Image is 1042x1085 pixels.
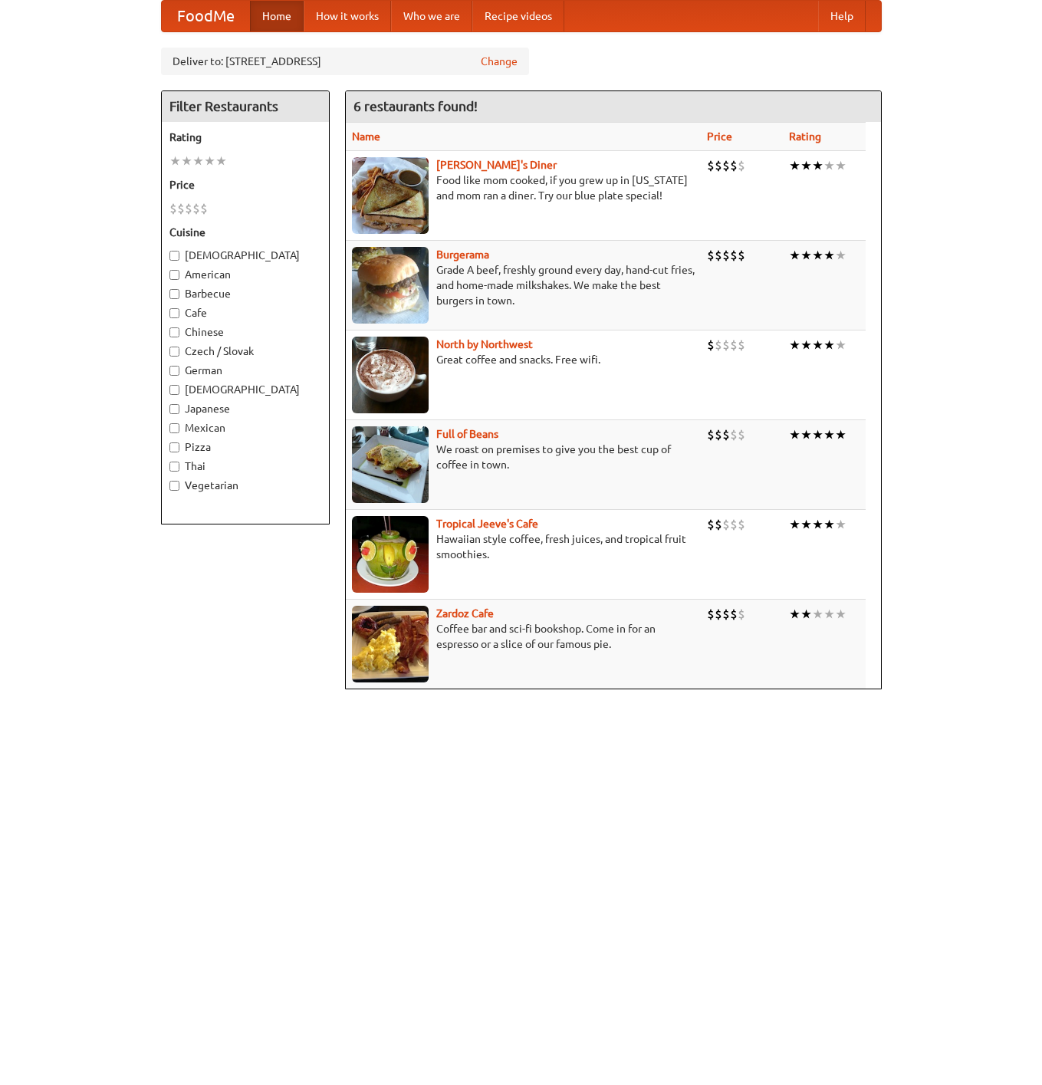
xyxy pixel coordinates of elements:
[352,516,429,593] img: jeeves.jpg
[352,621,695,652] p: Coffee bar and sci-fi bookshop. Come in for an espresso or a slice of our famous pie.
[812,516,823,533] li: ★
[800,516,812,533] li: ★
[722,337,730,353] li: $
[436,607,494,620] b: Zardoz Cafe
[169,420,321,436] label: Mexican
[192,153,204,169] li: ★
[715,426,722,443] li: $
[436,428,498,440] a: Full of Beans
[352,130,380,143] a: Name
[352,352,695,367] p: Great coffee and snacks. Free wifi.
[391,1,472,31] a: Who we are
[730,337,738,353] li: $
[169,347,179,357] input: Czech / Slovak
[818,1,866,31] a: Help
[738,157,745,174] li: $
[161,48,529,75] div: Deliver to: [STREET_ADDRESS]
[169,289,179,299] input: Barbecue
[352,606,429,682] img: zardoz.jpg
[707,606,715,623] li: $
[169,363,321,378] label: German
[722,516,730,533] li: $
[835,426,846,443] li: ★
[738,247,745,264] li: $
[730,157,738,174] li: $
[169,462,179,472] input: Thai
[169,248,321,263] label: [DEMOGRAPHIC_DATA]
[800,247,812,264] li: ★
[835,606,846,623] li: ★
[162,1,250,31] a: FoodMe
[707,516,715,533] li: $
[738,516,745,533] li: $
[823,247,835,264] li: ★
[722,247,730,264] li: $
[436,248,489,261] b: Burgerama
[169,382,321,397] label: [DEMOGRAPHIC_DATA]
[352,531,695,562] p: Hawaiian style coffee, fresh juices, and tropical fruit smoothies.
[707,337,715,353] li: $
[200,200,208,217] li: $
[730,247,738,264] li: $
[835,157,846,174] li: ★
[169,327,179,337] input: Chinese
[169,251,179,261] input: [DEMOGRAPHIC_DATA]
[722,606,730,623] li: $
[169,439,321,455] label: Pizza
[738,426,745,443] li: $
[730,426,738,443] li: $
[215,153,227,169] li: ★
[707,247,715,264] li: $
[436,338,533,350] a: North by Northwest
[250,1,304,31] a: Home
[835,516,846,533] li: ★
[481,54,518,69] a: Change
[169,459,321,474] label: Thai
[169,225,321,240] h5: Cuisine
[789,337,800,353] li: ★
[812,426,823,443] li: ★
[823,426,835,443] li: ★
[707,426,715,443] li: $
[738,606,745,623] li: $
[169,200,177,217] li: $
[352,262,695,308] p: Grade A beef, freshly ground every day, hand-cut fries, and home-made milkshakes. We make the bes...
[304,1,391,31] a: How it works
[715,247,722,264] li: $
[800,337,812,353] li: ★
[185,200,192,217] li: $
[789,247,800,264] li: ★
[715,157,722,174] li: $
[169,130,321,145] h5: Rating
[162,91,329,122] h4: Filter Restaurants
[823,157,835,174] li: ★
[823,516,835,533] li: ★
[204,153,215,169] li: ★
[169,177,321,192] h5: Price
[169,442,179,452] input: Pizza
[169,305,321,321] label: Cafe
[472,1,564,31] a: Recipe videos
[353,99,478,113] ng-pluralize: 6 restaurants found!
[789,516,800,533] li: ★
[169,308,179,318] input: Cafe
[169,401,321,416] label: Japanese
[177,200,185,217] li: $
[169,478,321,493] label: Vegetarian
[169,267,321,282] label: American
[715,606,722,623] li: $
[730,516,738,533] li: $
[436,518,538,530] a: Tropical Jeeve's Cafe
[169,324,321,340] label: Chinese
[738,337,745,353] li: $
[800,426,812,443] li: ★
[800,157,812,174] li: ★
[823,606,835,623] li: ★
[812,606,823,623] li: ★
[715,516,722,533] li: $
[169,481,179,491] input: Vegetarian
[436,159,557,171] a: [PERSON_NAME]'s Diner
